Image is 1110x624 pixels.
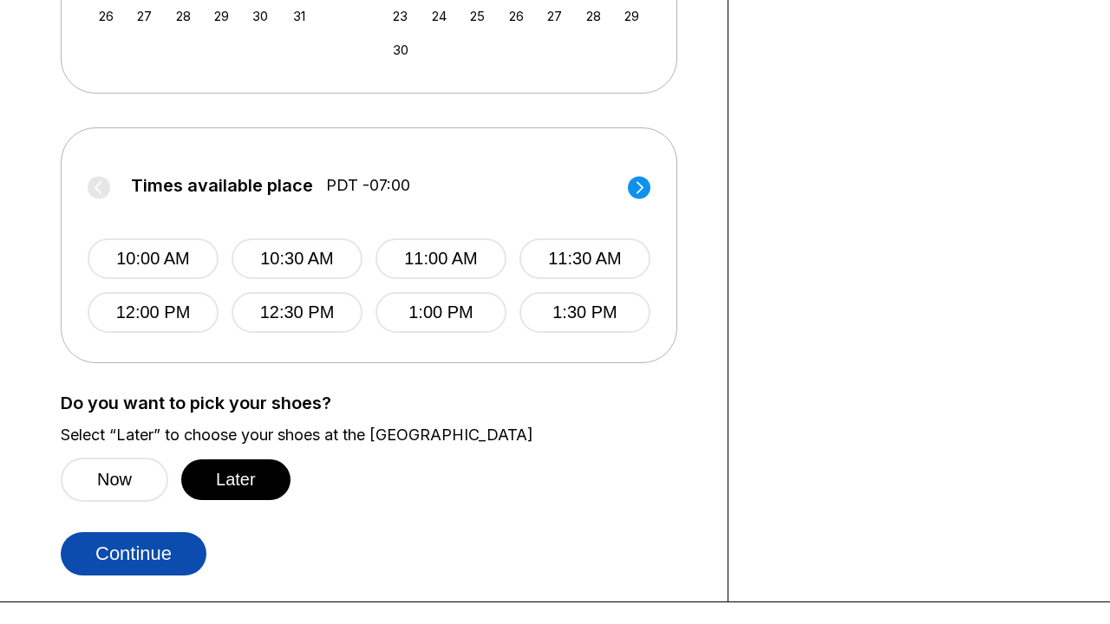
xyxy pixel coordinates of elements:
div: Choose Monday, October 27th, 2025 [133,4,156,28]
button: Later [181,459,291,500]
button: 11:30 AM [519,238,650,279]
div: Choose Saturday, November 29th, 2025 [620,4,643,28]
span: PDT -07:00 [326,176,410,195]
button: Continue [61,532,206,575]
label: Do you want to pick your shoes? [61,393,702,413]
button: 10:30 AM [232,238,362,279]
div: Choose Monday, November 24th, 2025 [428,4,451,28]
div: Choose Sunday, October 26th, 2025 [95,4,118,28]
button: 10:00 AM [88,238,219,279]
button: 12:00 PM [88,292,219,333]
div: Choose Wednesday, November 26th, 2025 [505,4,528,28]
div: Choose Tuesday, November 25th, 2025 [466,4,489,28]
button: 1:30 PM [519,292,650,333]
div: Choose Friday, October 31st, 2025 [287,4,310,28]
div: Choose Tuesday, October 28th, 2025 [172,4,195,28]
div: Choose Sunday, November 23rd, 2025 [388,4,412,28]
div: Choose Sunday, November 30th, 2025 [388,38,412,62]
div: Choose Thursday, October 30th, 2025 [249,4,272,28]
div: Choose Thursday, November 27th, 2025 [543,4,566,28]
span: Times available place [131,176,313,195]
button: Now [61,458,168,502]
label: Select “Later” to choose your shoes at the [GEOGRAPHIC_DATA] [61,426,702,445]
div: Choose Friday, November 28th, 2025 [582,4,605,28]
button: 12:30 PM [232,292,362,333]
button: 1:00 PM [375,292,506,333]
button: 11:00 AM [375,238,506,279]
div: Choose Wednesday, October 29th, 2025 [210,4,233,28]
